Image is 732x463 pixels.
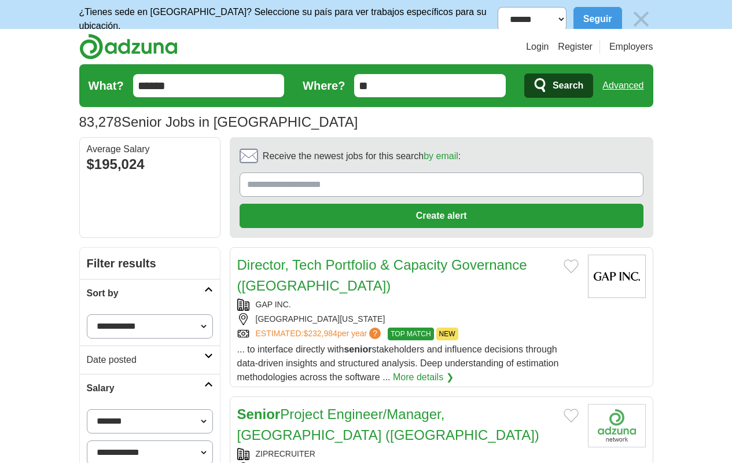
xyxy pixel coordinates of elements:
[80,279,220,307] a: Sort by
[256,328,384,340] a: ESTIMATED:$232,984per year?
[388,328,433,340] span: TOP MATCH
[87,353,204,367] h2: Date posted
[237,406,539,443] a: SeniorProject Engineer/Manager, [GEOGRAPHIC_DATA] ([GEOGRAPHIC_DATA])
[237,406,281,422] strong: Senior
[588,255,646,298] img: Gap logo
[609,40,653,54] a: Employers
[87,145,213,154] div: Average Salary
[344,344,371,354] strong: senior
[393,370,454,384] a: More details ❯
[256,300,291,309] a: GAP INC.
[80,374,220,402] a: Salary
[79,5,498,33] p: ¿Tienes sede en [GEOGRAPHIC_DATA]? Seleccione su país para ver trabajos específicos para su ubica...
[87,286,204,300] h2: Sort by
[80,248,220,279] h2: Filter results
[526,40,549,54] a: Login
[424,151,458,161] a: by email
[87,154,213,175] div: $195,024
[79,34,178,60] img: Adzuna logo
[629,7,653,31] img: icon_close_no_bg.svg
[303,77,345,94] label: Where?
[79,114,358,130] h1: Senior Jobs in [GEOGRAPHIC_DATA]
[369,328,381,339] span: ?
[240,204,643,228] button: Create alert
[89,77,124,94] label: What?
[80,346,220,374] a: Date posted
[237,344,559,382] span: ... to interface directly with stakeholders and influence decisions through data-driven insights ...
[87,381,204,395] h2: Salary
[303,329,337,338] span: $232,984
[573,7,622,31] button: Seguir
[588,404,646,447] img: Company logo
[237,448,579,460] div: ZIPRECRUITER
[553,74,583,97] span: Search
[436,328,458,340] span: NEW
[564,409,579,422] button: Add to favorite jobs
[602,74,643,97] a: Advanced
[564,259,579,273] button: Add to favorite jobs
[237,257,527,293] a: Director, Tech Portfolio & Capacity Governance ([GEOGRAPHIC_DATA])
[558,40,593,54] a: Register
[263,149,461,163] span: Receive the newest jobs for this search :
[524,74,593,98] button: Search
[237,313,579,325] div: [GEOGRAPHIC_DATA][US_STATE]
[79,112,122,133] span: 83,278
